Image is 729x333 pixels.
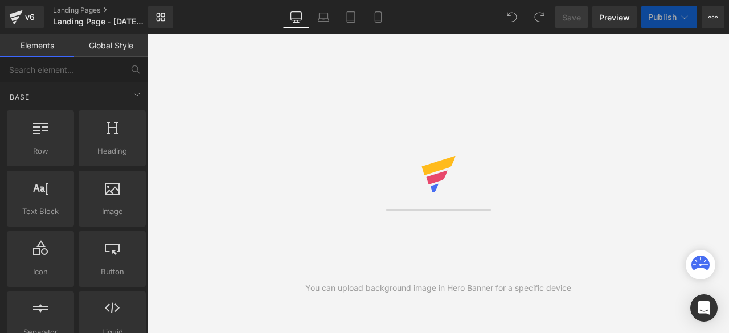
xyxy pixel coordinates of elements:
[282,6,310,28] a: Desktop
[82,205,142,217] span: Image
[23,10,37,24] div: v6
[364,6,392,28] a: Mobile
[641,6,697,28] button: Publish
[10,205,71,217] span: Text Block
[305,282,571,294] div: You can upload background image in Hero Banner for a specific device
[148,6,173,28] a: New Library
[82,145,142,157] span: Heading
[702,6,724,28] button: More
[501,6,523,28] button: Undo
[82,266,142,278] span: Button
[599,11,630,23] span: Preview
[5,6,44,28] a: v6
[648,13,677,22] span: Publish
[74,34,148,57] a: Global Style
[528,6,551,28] button: Redo
[10,145,71,157] span: Row
[310,6,337,28] a: Laptop
[592,6,637,28] a: Preview
[10,266,71,278] span: Icon
[53,6,167,15] a: Landing Pages
[9,92,31,102] span: Base
[562,11,581,23] span: Save
[690,294,718,322] div: Open Intercom Messenger
[53,17,145,26] span: Landing Page - [DATE] 13:53:24
[337,6,364,28] a: Tablet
